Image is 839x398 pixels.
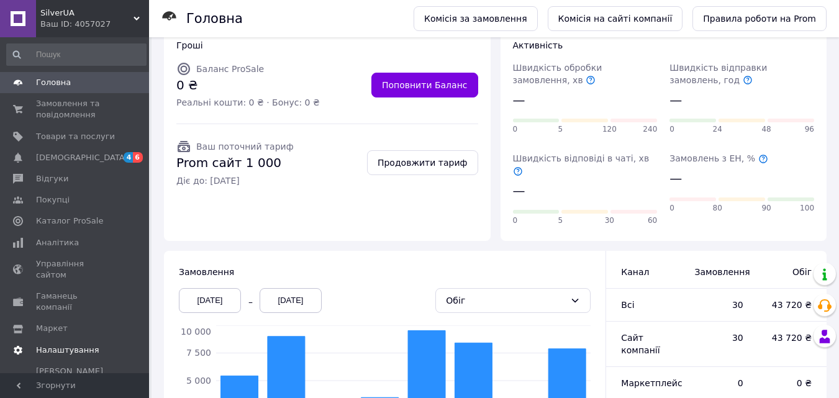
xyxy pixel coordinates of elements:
tspan: 5 000 [186,376,211,386]
span: Головна [36,77,71,88]
tspan: 7 500 [186,348,211,358]
span: Діє до: [DATE] [176,174,294,187]
span: Ваш поточний тариф [196,142,294,152]
tspan: 10 000 [181,327,211,337]
div: [DATE] [260,288,322,313]
span: Prom сайт 1 000 [176,154,294,172]
span: Управління сайтом [36,258,115,281]
span: 4 [124,152,134,163]
span: 30 [695,299,743,311]
span: Гроші [176,40,203,50]
span: 43 720 ₴ [768,332,812,344]
div: Ваш ID: 4057027 [40,19,149,30]
span: [DEMOGRAPHIC_DATA] [36,152,128,163]
span: — [669,170,682,188]
h1: Головна [186,11,243,26]
span: 240 [643,124,657,135]
span: 120 [602,124,617,135]
span: 0 ₴ [768,377,812,389]
span: 5 [558,124,563,135]
span: 0 [513,215,518,226]
span: Товари та послуги [36,131,115,142]
span: 6 [133,152,143,163]
span: Маркет [36,323,68,334]
div: Обіг [446,294,565,307]
span: Каталог ProSale [36,215,103,227]
span: Всi [621,300,634,310]
a: Комісія на сайті компанії [548,6,683,31]
span: Замовлення [179,267,234,277]
span: 80 [713,203,722,214]
span: Відгуки [36,173,68,184]
span: Обіг [768,266,812,278]
span: Замовлення [695,266,743,278]
span: Маркетплейс [621,378,682,388]
div: [DATE] [179,288,241,313]
input: Пошук [6,43,147,66]
span: 48 [761,124,771,135]
span: 0 ₴ [176,76,320,94]
span: — [513,91,525,109]
span: Покупці [36,194,70,206]
span: Реальні кошти: 0 ₴ · Бонус: 0 ₴ [176,96,320,109]
span: 100 [800,203,814,214]
span: 30 [695,332,743,344]
span: 30 [605,215,614,226]
a: Правила роботи на Prom [692,6,827,31]
span: 0 [695,377,743,389]
span: 96 [805,124,814,135]
span: Активність [513,40,563,50]
span: Аналітика [36,237,79,248]
span: Баланс ProSale [196,64,264,74]
span: 60 [648,215,657,226]
span: — [513,182,525,200]
span: 0 [513,124,518,135]
span: Гаманець компанії [36,291,115,313]
span: Швидкість відповіді в чаті, хв [513,153,650,176]
span: 5 [558,215,563,226]
span: 43 720 ₴ [768,299,812,311]
span: 90 [761,203,771,214]
span: Канал [621,267,649,277]
a: Продовжити тариф [367,150,478,175]
span: — [669,91,682,109]
a: Комісія за замовлення [414,6,538,31]
span: 0 [669,203,674,214]
span: Налаштування [36,345,99,356]
span: SilverUA [40,7,134,19]
span: Швидкість обробки замовлення, хв [513,63,602,85]
span: Замовлення та повідомлення [36,98,115,120]
a: Поповнити Баланс [371,73,478,97]
span: Замовлень з ЕН, % [669,153,768,163]
span: 0 [669,124,674,135]
span: Швидкість відправки замовлень, год [669,63,767,85]
span: 24 [713,124,722,135]
span: Сайт компанії [621,333,660,355]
